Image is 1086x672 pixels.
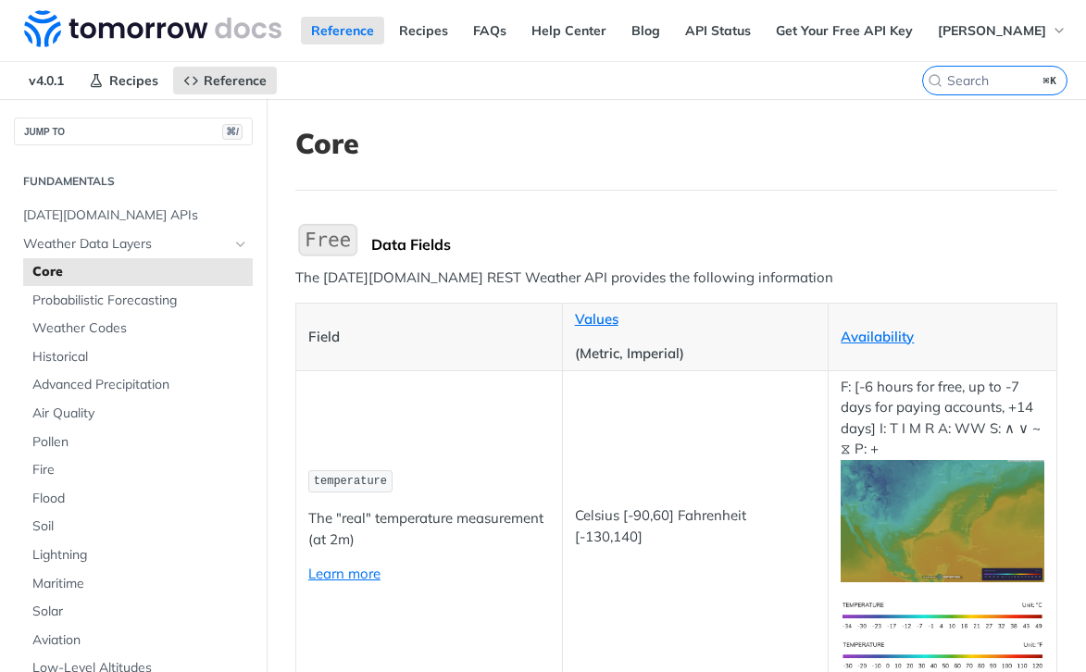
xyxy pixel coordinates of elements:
[24,10,281,47] img: Tomorrow.io Weather API Docs
[23,206,248,225] span: [DATE][DOMAIN_NAME] APIs
[32,348,248,367] span: Historical
[32,575,248,593] span: Maritime
[23,429,253,456] a: Pollen
[23,287,253,315] a: Probabilistic Forecasting
[32,517,248,536] span: Soil
[371,235,1057,254] div: Data Fields
[575,343,817,365] p: (Metric, Imperial)
[19,67,74,94] span: v4.0.1
[23,627,253,654] a: Aviation
[14,230,253,258] a: Weather Data LayersHide subpages for Weather Data Layers
[621,17,670,44] a: Blog
[308,327,550,348] p: Field
[23,570,253,598] a: Maritime
[23,400,253,428] a: Air Quality
[389,17,458,44] a: Recipes
[32,263,248,281] span: Core
[463,17,517,44] a: FAQs
[23,258,253,286] a: Core
[14,118,253,145] button: JUMP TO⌘/
[32,603,248,621] span: Solar
[308,565,381,582] a: Learn more
[314,475,387,488] span: temperature
[841,377,1044,582] p: F: [-6 hours for free, up to -7 days for paying accounts, +14 days] I: T I M R A: WW S: ∧ ∨ ~ ⧖ P: +
[233,237,248,252] button: Hide subpages for Weather Data Layers
[14,173,253,190] h2: Fundamentals
[32,292,248,310] span: Probabilistic Forecasting
[23,235,229,254] span: Weather Data Layers
[204,72,267,89] span: Reference
[23,343,253,371] a: Historical
[23,513,253,541] a: Soil
[23,485,253,513] a: Flood
[14,202,253,230] a: [DATE][DOMAIN_NAME] APIs
[938,22,1046,39] span: [PERSON_NAME]
[32,319,248,338] span: Weather Codes
[23,315,253,342] a: Weather Codes
[766,17,923,44] a: Get Your Free API Key
[23,371,253,399] a: Advanced Precipitation
[575,310,618,328] a: Values
[23,598,253,626] a: Solar
[173,67,277,94] a: Reference
[32,490,248,508] span: Flood
[222,124,243,140] span: ⌘/
[23,541,253,569] a: Lightning
[295,268,1057,289] p: The [DATE][DOMAIN_NAME] REST Weather API provides the following information
[675,17,761,44] a: API Status
[841,645,1044,663] span: Expand image
[1039,71,1062,90] kbd: ⌘K
[301,17,384,44] a: Reference
[23,456,253,484] a: Fire
[841,328,914,345] a: Availability
[32,404,248,423] span: Air Quality
[32,631,248,650] span: Aviation
[521,17,617,44] a: Help Center
[841,511,1044,529] span: Expand image
[32,461,248,479] span: Fire
[79,67,169,94] a: Recipes
[32,433,248,452] span: Pollen
[109,72,158,89] span: Recipes
[575,505,817,547] p: Celsius [-90,60] Fahrenheit [-130,140]
[32,376,248,394] span: Advanced Precipitation
[841,605,1044,623] span: Expand image
[308,508,550,550] p: The "real" temperature measurement (at 2m)
[928,17,1077,44] button: [PERSON_NAME]
[928,73,942,88] svg: Search
[32,546,248,565] span: Lightning
[295,127,1057,160] h1: Core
